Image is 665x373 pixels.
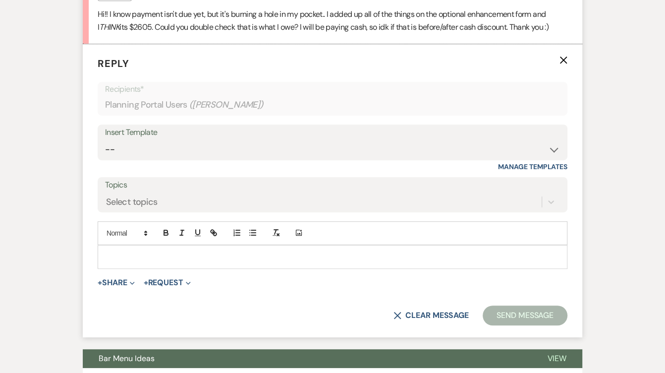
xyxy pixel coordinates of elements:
span: Bar Menu Ideas [99,353,155,364]
span: Reply [98,57,129,70]
span: + [144,279,148,287]
label: Topics [105,178,560,192]
button: Bar Menu Ideas [83,349,531,368]
div: Insert Template [105,125,560,140]
button: Request [144,279,191,287]
span: ( [PERSON_NAME] ) [189,98,264,112]
p: Hi!! I know payment isn't due yet, but it's burning a hole in my pocket.. I added up all of the t... [98,8,567,33]
button: View [531,349,582,368]
button: Clear message [393,311,469,319]
button: Send Message [483,306,567,325]
div: Select topics [106,195,158,208]
a: Manage Templates [498,162,567,171]
p: Recipients* [105,83,560,96]
span: + [98,279,102,287]
span: View [547,353,566,364]
em: THINK [99,22,119,32]
button: Share [98,279,135,287]
div: Planning Portal Users [105,95,560,115]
